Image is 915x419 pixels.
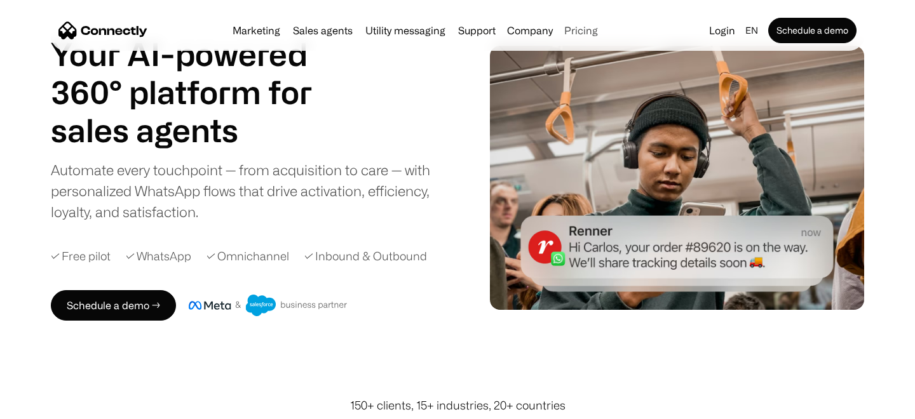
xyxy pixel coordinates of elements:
aside: Language selected: English [13,396,76,415]
a: Schedule a demo [768,18,857,43]
div: 150+ clients, 15+ industries, 20+ countries [350,397,566,414]
div: Automate every touchpoint — from acquisition to care — with personalized WhatsApp flows that driv... [51,159,451,222]
div: en [745,22,758,39]
div: carousel [51,111,343,149]
a: Sales agents [288,25,358,36]
div: en [740,22,766,39]
div: ✓ Omnichannel [207,248,289,265]
div: Company [503,22,557,39]
a: Utility messaging [360,25,451,36]
h1: Your AI-powered 360° platform for [51,35,343,111]
img: Meta and Salesforce business partner badge. [189,295,348,316]
a: Pricing [559,25,603,36]
a: home [58,21,147,40]
div: ✓ WhatsApp [126,248,191,265]
h1: sales agents [51,111,343,149]
ul: Language list [25,397,76,415]
a: Marketing [227,25,285,36]
a: Login [704,22,740,39]
div: Company [507,22,553,39]
a: Schedule a demo → [51,290,176,321]
div: ✓ Free pilot [51,248,111,265]
div: ✓ Inbound & Outbound [304,248,427,265]
a: Support [453,25,501,36]
div: 1 of 4 [51,111,343,149]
